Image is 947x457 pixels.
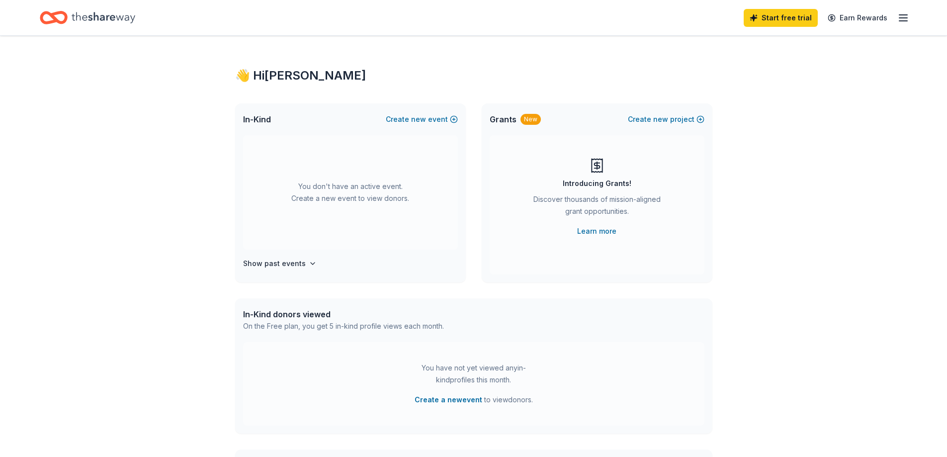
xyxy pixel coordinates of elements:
div: You have not yet viewed any in-kind profiles this month. [412,362,536,386]
button: Createnewevent [386,113,458,125]
div: In-Kind donors viewed [243,308,444,320]
div: You don't have an active event. Create a new event to view donors. [243,135,458,250]
span: to view donors . [415,394,533,406]
button: Createnewproject [628,113,704,125]
div: 👋 Hi [PERSON_NAME] [235,68,712,84]
div: On the Free plan, you get 5 in-kind profile views each month. [243,320,444,332]
h4: Show past events [243,258,306,270]
a: Earn Rewards [822,9,893,27]
button: Create a newevent [415,394,482,406]
span: new [653,113,668,125]
span: new [411,113,426,125]
div: Discover thousands of mission-aligned grant opportunities. [529,193,665,221]
a: Home [40,6,135,29]
button: Show past events [243,258,317,270]
div: Introducing Grants! [563,178,631,189]
span: In-Kind [243,113,271,125]
a: Start free trial [744,9,818,27]
div: New [520,114,541,125]
a: Learn more [577,225,616,237]
span: Grants [490,113,517,125]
